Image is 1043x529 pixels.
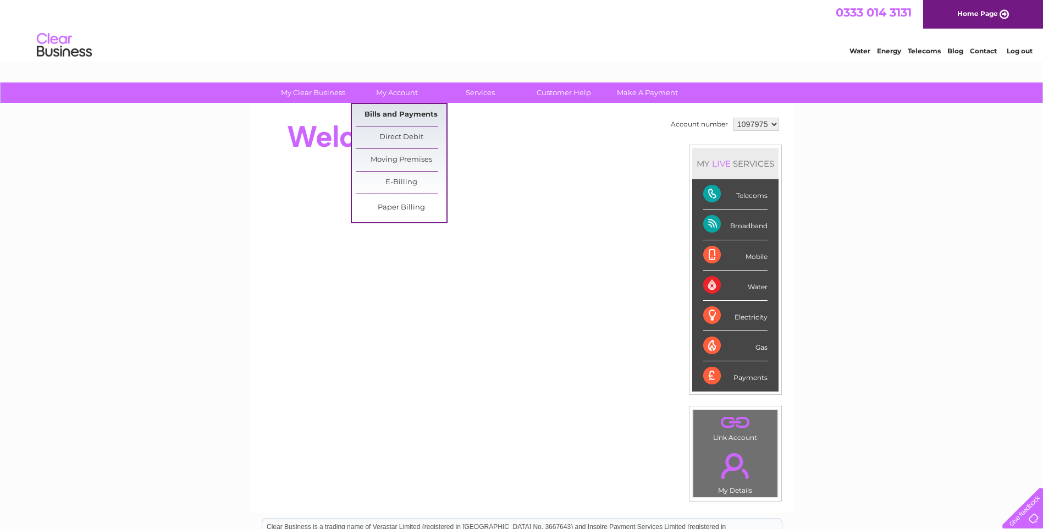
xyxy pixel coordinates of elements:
[703,361,768,391] div: Payments
[356,149,446,171] a: Moving Premises
[351,82,442,103] a: My Account
[703,210,768,240] div: Broadband
[703,240,768,271] div: Mobile
[602,82,693,103] a: Make A Payment
[703,331,768,361] div: Gas
[703,271,768,301] div: Water
[908,47,941,55] a: Telecoms
[262,6,782,53] div: Clear Business is a trading name of Verastar Limited (registered in [GEOGRAPHIC_DATA] No. 3667643...
[435,82,526,103] a: Services
[668,115,731,134] td: Account number
[693,444,778,498] td: My Details
[356,172,446,194] a: E-Billing
[36,29,92,62] img: logo.png
[356,126,446,148] a: Direct Debit
[356,104,446,126] a: Bills and Payments
[693,410,778,444] td: Link Account
[518,82,609,103] a: Customer Help
[947,47,963,55] a: Blog
[710,158,733,169] div: LIVE
[696,447,775,485] a: .
[836,5,912,19] a: 0333 014 3131
[268,82,358,103] a: My Clear Business
[692,148,779,179] div: MY SERVICES
[849,47,870,55] a: Water
[703,301,768,331] div: Electricity
[877,47,901,55] a: Energy
[1007,47,1033,55] a: Log out
[970,47,997,55] a: Contact
[703,179,768,210] div: Telecoms
[696,413,775,432] a: .
[356,197,446,219] a: Paper Billing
